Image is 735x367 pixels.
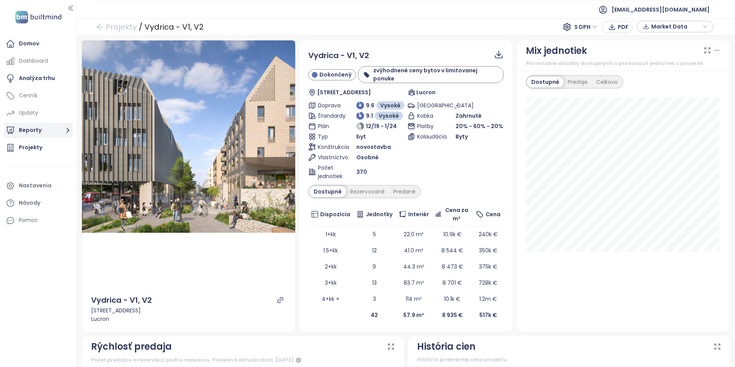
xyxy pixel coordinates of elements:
td: 4+kk + [308,291,353,307]
span: Vysoké [379,112,399,120]
span: Kolaudácia [417,132,441,141]
a: Cenník [4,88,73,103]
span: Konštrukcia [318,143,342,151]
td: 13 [353,275,396,291]
span: 8 473 € [442,263,463,270]
span: [GEOGRAPHIC_DATA] [417,101,441,110]
td: 41.0 m² [396,242,432,259]
span: 20% - 60% - 20% [456,122,503,130]
td: 3 [353,291,396,307]
span: Štandardy [318,112,342,120]
span: byt [356,132,366,141]
span: Interiér [408,210,429,219]
div: História cien [417,339,476,354]
span: Lucron [416,88,436,97]
div: Celkovo [592,77,622,87]
td: 2+kk [308,259,353,275]
a: Projekty [4,140,73,155]
div: Rezervované [346,186,389,197]
b: 42 [371,311,378,319]
div: Vydrica - V1, V2 [145,20,204,34]
button: PDF [602,21,633,33]
span: S DPH [574,21,597,33]
span: Cena [486,210,501,219]
span: Počet jednotiek [318,163,342,180]
b: zvýhodnené ceny bytov v limitovanej ponuke [373,67,477,82]
span: arrow-left [96,23,104,31]
span: Vysoké [380,101,401,110]
span: 350k € [479,247,497,254]
span: 10.9k € [443,230,462,238]
td: 9 [353,259,396,275]
span: [EMAIL_ADDRESS][DOMAIN_NAME] [612,0,710,19]
b: 57.9 m² [403,311,424,319]
span: Plán [318,122,342,130]
span: [STREET_ADDRESS] [317,88,371,97]
div: [STREET_ADDRESS] [91,306,286,315]
div: Porovnanie skladby dostupných a predaných jednotiek v projekte. [526,60,721,67]
span: Dispozícia [320,210,350,219]
div: / [139,20,143,34]
div: Updaty [19,108,38,118]
span: 9.6 [366,101,374,110]
div: Návody [19,198,40,208]
span: Jednotky [366,210,392,219]
span: Cena za m² [443,206,470,223]
img: logo [13,9,64,25]
span: Dokončený [319,70,352,79]
td: 83.7 m² [396,275,432,291]
b: 8 935 € [442,311,463,319]
span: Byty [456,132,468,141]
a: link [277,297,284,304]
span: 8 701 € [442,279,462,287]
div: Analýza trhu [19,73,55,83]
div: Pomoc [19,215,38,225]
b: 517k € [479,311,497,319]
span: Vlastníctvo [318,153,342,162]
button: Reporty [4,123,73,138]
a: Updaty [4,105,73,121]
span: 8 544 € [441,247,463,254]
span: Typ [318,132,342,141]
span: 1.2m € [479,295,497,303]
td: 114 m² [396,291,432,307]
span: novostavba [356,143,391,151]
div: Domov [19,39,39,48]
td: 5 [353,226,396,242]
div: Predaje [564,77,592,87]
span: 370 [356,168,367,176]
div: Dostupné [527,77,564,87]
td: 1.5+kk [308,242,353,259]
div: Lucron [91,315,286,323]
a: Analýza trhu [4,71,73,86]
span: 375k € [479,263,497,270]
td: 3+kk [308,275,353,291]
div: Rýchlosť predaja [91,339,172,354]
td: 44.3 m² [396,259,432,275]
span: Platby [417,122,441,130]
a: Dashboard [4,53,73,69]
td: 12 [353,242,396,259]
span: 240k € [479,230,498,238]
span: 12/19 - 1/24 [366,122,397,130]
a: Nastavenia [4,178,73,194]
span: Kobka [417,112,441,120]
span: Osobné [356,153,379,162]
div: Počet predajov a rezervácií podľa mesiacov. Posledná aktualizácia: [DATE] [91,356,395,365]
div: Dashboard [19,56,48,66]
span: Market Data [651,21,701,32]
span: - [456,102,459,109]
div: Predané [389,186,420,197]
a: Návody [4,195,73,211]
div: Dostupné [309,186,346,197]
div: Nastavenia [19,181,52,190]
span: 10.1k € [444,295,461,303]
div: Projekty [19,143,42,152]
div: Cenník [19,91,38,100]
span: Vydrica - V1, V2 [308,50,369,61]
span: 728k € [479,279,497,287]
span: Doprava [318,101,342,110]
div: button [641,21,709,32]
div: Vydrica - V1, V2 [91,294,152,306]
